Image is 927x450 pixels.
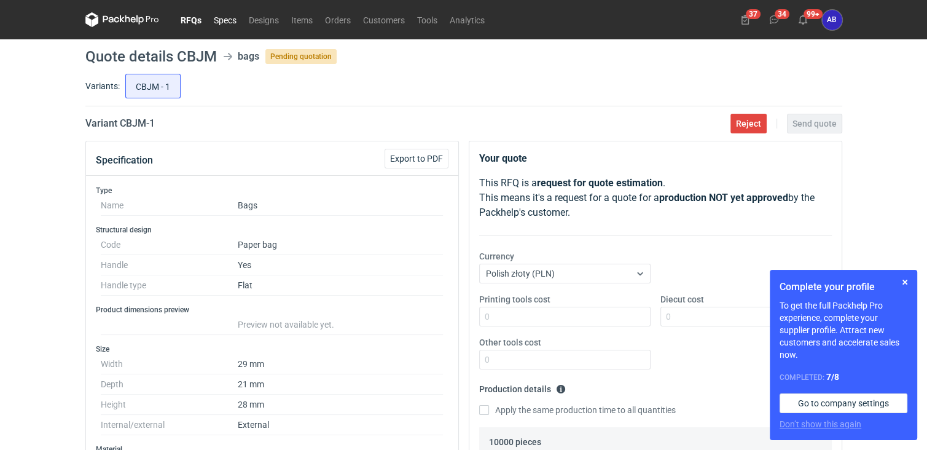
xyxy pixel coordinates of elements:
div: Completed: [780,371,907,384]
dd: Flat [238,275,444,296]
span: Reject [736,119,761,128]
h1: Complete your profile [780,280,907,294]
strong: request for quote estimation [537,177,663,189]
dd: Yes [238,255,444,275]
label: CBJM - 1 [125,74,181,98]
dt: Height [101,395,238,415]
svg: Packhelp Pro [85,12,159,27]
dt: Name [101,195,238,216]
dt: Handle type [101,275,238,296]
span: Send quote [792,119,837,128]
h3: Size [96,344,448,354]
input: 0 [479,307,651,326]
button: Skip for now [898,275,912,290]
h3: Structural design [96,225,448,235]
a: RFQs [174,12,208,27]
legend: Production details [479,379,566,394]
label: Variants: [85,80,120,92]
dt: Internal/external [101,415,238,435]
dt: Depth [101,374,238,395]
input: 0 [479,350,651,369]
span: Pending quotation [265,49,337,64]
button: 34 [764,10,784,30]
dd: 29 mm [238,354,444,374]
button: Export to PDF [385,149,448,168]
dd: External [238,415,444,435]
span: Polish złoty (PLN) [486,269,555,278]
span: Preview not available yet. [238,320,334,330]
h1: Quote details CBJM [85,49,217,64]
h3: Product dimensions preview [96,305,448,315]
a: Analytics [444,12,491,27]
h2: Variant CBJM - 1 [85,116,155,131]
dd: Bags [238,195,444,216]
h3: Type [96,186,448,195]
a: Designs [243,12,285,27]
button: Don’t show this again [780,418,861,430]
button: Reject [730,114,767,133]
span: Export to PDF [390,154,443,163]
div: bags [238,49,259,64]
button: Send quote [787,114,842,133]
a: Items [285,12,319,27]
label: Printing tools cost [479,293,550,306]
p: This RFQ is a . This means it's a request for a quote for a by the Packhelp's customer. [479,176,832,220]
a: Orders [319,12,357,27]
button: 37 [735,10,755,30]
input: 0 [660,307,832,326]
button: Specification [96,146,153,175]
strong: production NOT yet approved [659,192,788,203]
label: Apply the same production time to all quantities [479,404,676,416]
a: Tools [411,12,444,27]
legend: 10000 pieces [489,432,541,447]
div: Agnieszka Biniarz [822,10,842,30]
strong: 7 / 8 [826,372,839,382]
dd: 28 mm [238,395,444,415]
a: Specs [208,12,243,27]
p: To get the full Packhelp Pro experience, complete your supplier profile. Attract new customers an... [780,299,907,361]
dt: Width [101,354,238,374]
dt: Handle [101,255,238,275]
a: Go to company settings [780,393,907,413]
button: 99+ [793,10,813,30]
button: AB [822,10,842,30]
strong: Your quote [479,152,527,164]
a: Customers [357,12,411,27]
label: Diecut cost [660,293,704,306]
label: Currency [479,250,514,262]
label: Other tools cost [479,336,541,349]
dd: 21 mm [238,374,444,395]
dt: Code [101,235,238,255]
dd: Paper bag [238,235,444,255]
